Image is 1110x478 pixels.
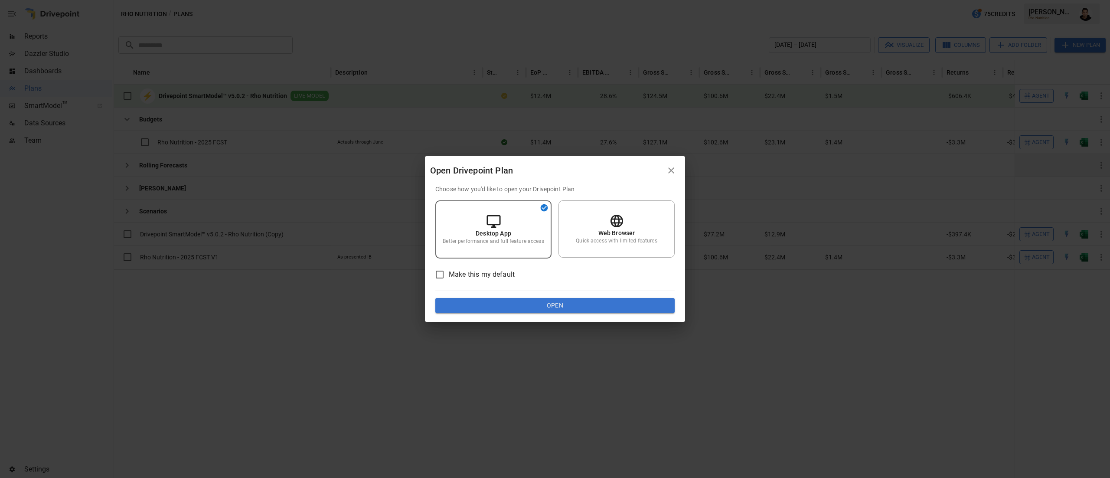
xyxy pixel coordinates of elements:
span: Make this my default [449,269,515,280]
p: Web Browser [598,229,635,237]
p: Quick access with limited features [576,237,657,245]
p: Desktop App [476,229,511,238]
div: Open Drivepoint Plan [430,164,663,177]
p: Better performance and full feature access [443,238,544,245]
p: Choose how you'd like to open your Drivepoint Plan [435,185,675,193]
button: Open [435,298,675,314]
